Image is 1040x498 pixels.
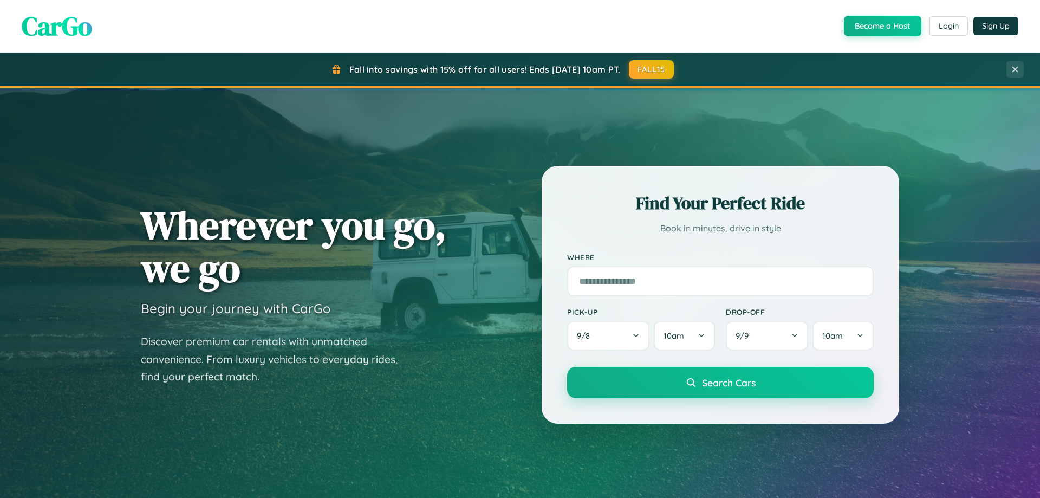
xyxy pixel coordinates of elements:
[567,253,874,262] label: Where
[844,16,921,36] button: Become a Host
[577,331,595,341] span: 9 / 8
[973,17,1018,35] button: Sign Up
[567,321,649,351] button: 9/8
[567,191,874,215] h2: Find Your Perfect Ride
[349,64,621,75] span: Fall into savings with 15% off for all users! Ends [DATE] 10am PT.
[822,331,843,341] span: 10am
[22,8,92,44] span: CarGo
[141,300,331,316] h3: Begin your journey with CarGo
[567,221,874,236] p: Book in minutes, drive in style
[702,377,756,389] span: Search Cars
[929,16,968,36] button: Login
[141,204,446,289] h1: Wherever you go, we go
[726,321,808,351] button: 9/9
[726,307,874,316] label: Drop-off
[629,60,674,79] button: FALL15
[664,331,684,341] span: 10am
[567,367,874,398] button: Search Cars
[567,307,715,316] label: Pick-up
[141,333,412,386] p: Discover premium car rentals with unmatched convenience. From luxury vehicles to everyday rides, ...
[654,321,715,351] button: 10am
[812,321,874,351] button: 10am
[736,331,754,341] span: 9 / 9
